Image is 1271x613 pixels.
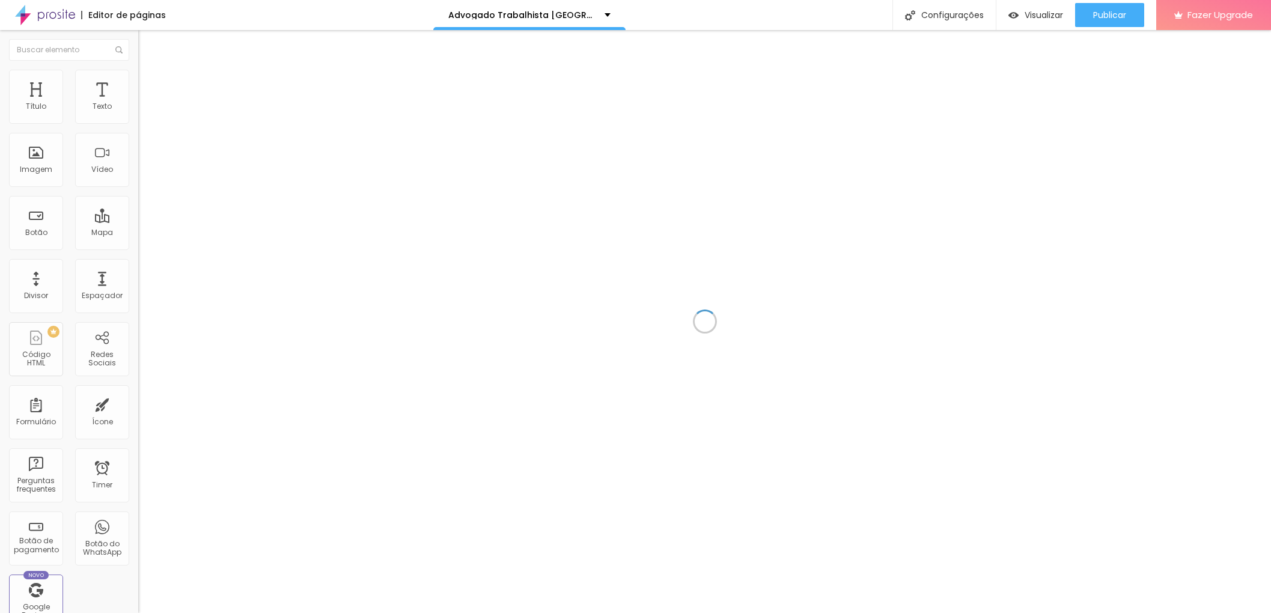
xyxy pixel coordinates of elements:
div: Botão do WhatsApp [78,540,126,557]
span: Visualizar [1025,10,1063,20]
input: Buscar elemento [9,39,129,61]
div: Botão [25,228,47,237]
img: Icone [905,10,915,20]
div: Título [26,102,46,111]
div: Novo [23,571,49,579]
p: Advogado Trabalhista [GEOGRAPHIC_DATA] SP [448,11,596,19]
div: Mapa [91,228,113,237]
div: Perguntas frequentes [12,477,59,494]
div: Redes Sociais [78,350,126,368]
div: Imagem [20,165,52,174]
div: Formulário [16,418,56,426]
div: Editor de páginas [81,11,166,19]
div: Espaçador [82,291,123,300]
img: view-1.svg [1008,10,1019,20]
div: Botão de pagamento [12,537,59,554]
div: Texto [93,102,112,111]
div: Divisor [24,291,48,300]
div: Vídeo [91,165,113,174]
span: Fazer Upgrade [1187,10,1253,20]
button: Publicar [1075,3,1144,27]
img: Icone [115,46,123,53]
button: Visualizar [996,3,1075,27]
div: Ícone [92,418,113,426]
div: Código HTML [12,350,59,368]
div: Timer [92,481,112,489]
span: Publicar [1093,10,1126,20]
